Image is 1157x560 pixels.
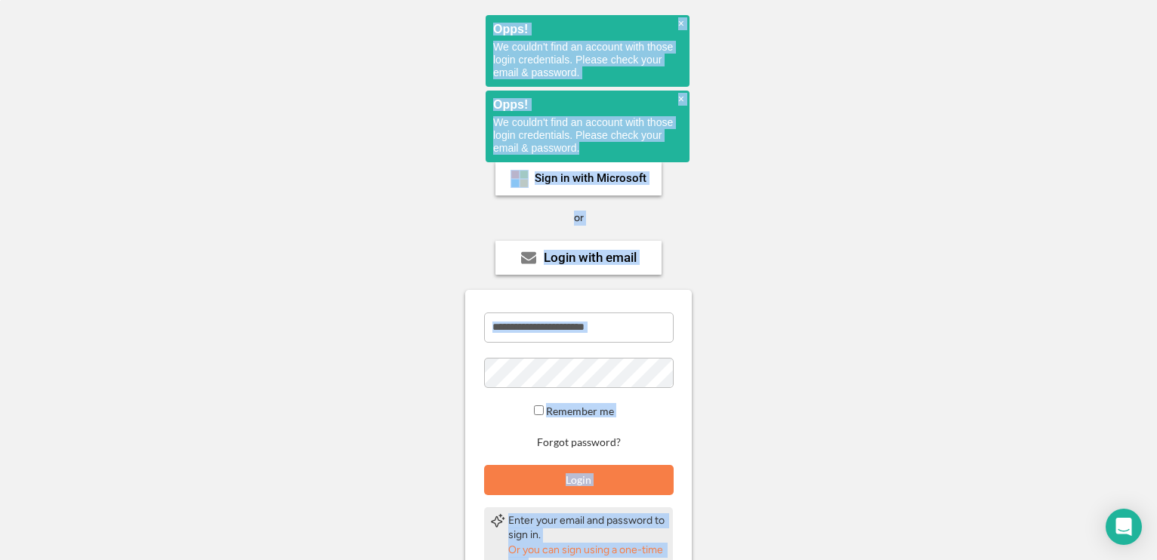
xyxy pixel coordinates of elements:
[493,23,682,35] h2: Opps!
[574,211,584,226] div: or
[511,170,529,188] img: ms-symbollockup_mssymbol_19.png
[678,93,684,106] span: ×
[484,465,674,495] button: Login
[535,435,623,450] button: Forgot password?
[544,251,637,264] div: Login with email
[493,116,682,155] p: We couldn't find an account with those login credentials. Please check your email & password.
[493,98,682,111] h2: Opps!
[535,173,646,184] div: Sign in with Microsoft
[493,41,682,79] p: We couldn't find an account with those login credentials. Please check your email & password.
[508,513,667,543] div: Enter your email and password to sign in.
[546,405,614,417] label: Remember me
[678,17,684,30] span: ×
[1106,509,1142,545] div: Open Intercom Messenger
